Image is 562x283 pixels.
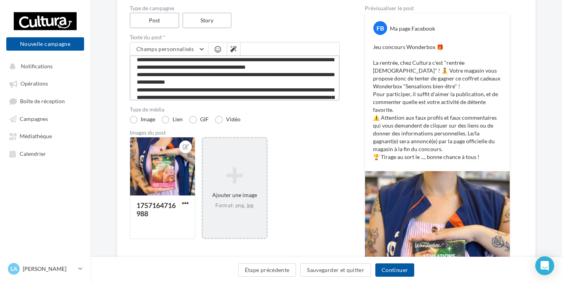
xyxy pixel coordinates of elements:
label: Texte du post * [130,35,340,40]
span: Notifications [21,63,53,69]
a: Opérations [5,76,86,90]
div: Prévisualiser le post [365,5,510,11]
button: Notifications [5,59,83,73]
div: Images du post [130,130,340,135]
a: Médiathèque [5,129,86,143]
div: Ma page Facebook [390,25,435,33]
label: Type de campagne [130,5,340,11]
label: Lien [162,116,183,124]
p: [PERSON_NAME] [23,265,75,273]
button: Sauvegarder et quitter [300,263,371,277]
label: Type de média [130,107,340,112]
span: Boîte de réception [20,98,65,104]
button: Étape précédente [238,263,296,277]
span: Champs personnalisés [136,46,194,52]
a: Boîte de réception [5,94,86,108]
button: Nouvelle campagne [6,37,84,51]
label: Post [130,13,179,28]
label: Image [130,116,155,124]
span: Campagnes [20,115,48,122]
span: La [11,265,17,273]
label: Vidéo [215,116,241,124]
button: Continuer [375,263,414,277]
div: 1757164716988 [136,201,176,218]
label: Story [182,13,232,28]
label: GIF [189,116,209,124]
a: La [PERSON_NAME] [6,261,84,276]
span: Opérations [20,80,48,87]
span: Médiathèque [20,133,52,140]
p: Jeu concours Wonderbox 🎁 La rentrée, chez Cultura c'est "rentrée [DEMOGRAPHIC_DATA]" ! 🧘 Votre ma... [373,43,502,161]
div: Open Intercom Messenger [535,256,554,275]
div: FB [373,21,387,35]
a: Calendrier [5,146,86,161]
a: Campagnes [5,111,86,126]
span: Calendrier [20,150,46,157]
button: Champs personnalisés [130,42,208,56]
